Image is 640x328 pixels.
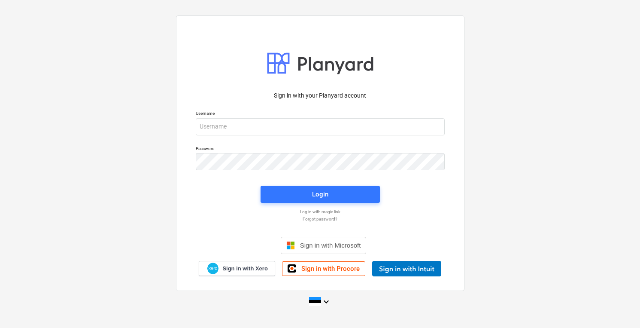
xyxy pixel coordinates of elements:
[261,186,380,203] button: Login
[196,91,445,100] p: Sign in with your Planyard account
[199,261,275,276] a: Sign in with Xero
[207,263,218,274] img: Xero logo
[301,265,360,273] span: Sign in with Procore
[321,297,331,307] i: keyboard_arrow_down
[196,110,445,118] p: Username
[312,189,328,200] div: Login
[196,118,445,135] input: Username
[222,265,267,273] span: Sign in with Xero
[300,242,361,249] span: Sign in with Microsoft
[196,146,445,153] p: Password
[191,209,449,215] a: Log in with magic link
[191,216,449,222] a: Forgot password?
[286,241,295,250] img: Microsoft logo
[282,261,365,276] a: Sign in with Procore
